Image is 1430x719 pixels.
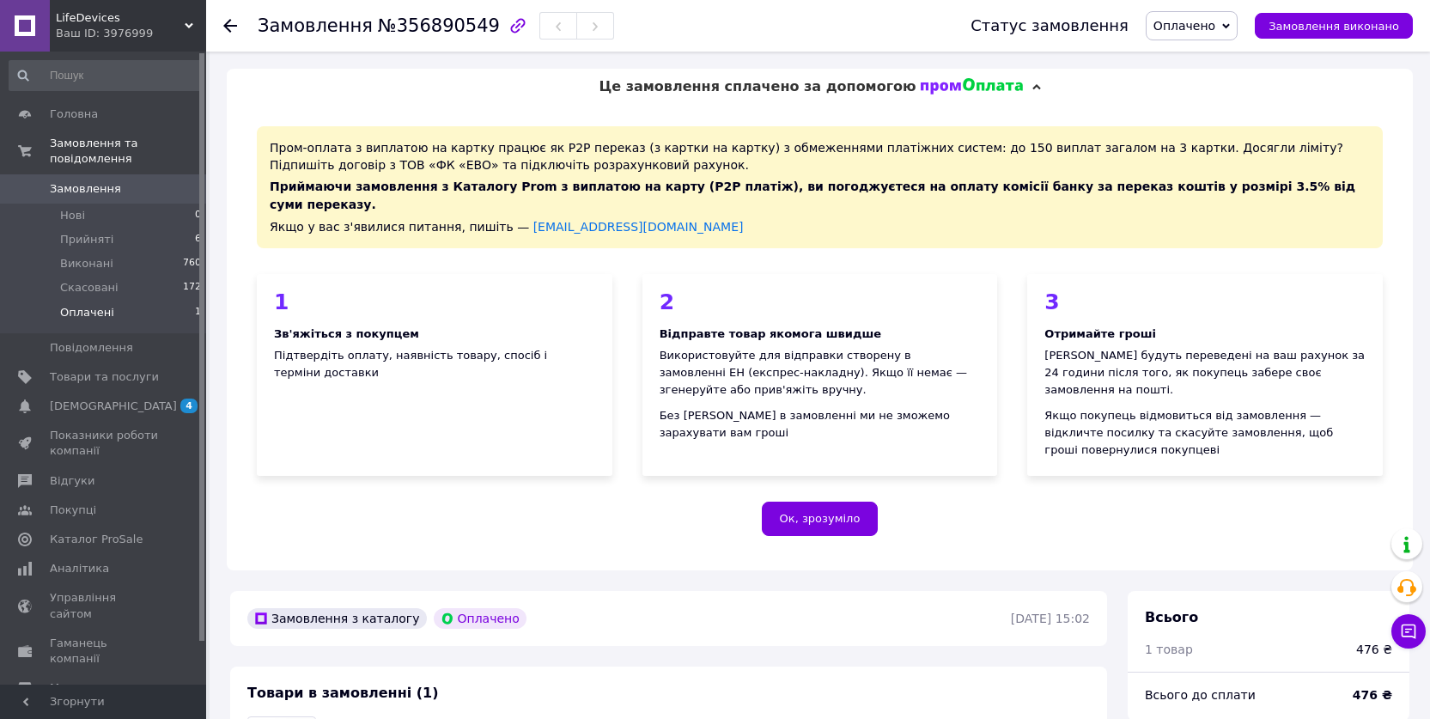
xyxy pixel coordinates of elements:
[599,78,916,94] span: Це замовлення сплачено за допомогою
[257,126,1383,247] div: Пром-оплата з виплатою на картку працює як P2P переказ (з картки на картку) з обмеженнями платіжн...
[274,347,595,381] div: Підтвердіть оплату, наявність товару, спосіб і терміни доставки
[921,78,1024,95] img: evopay logo
[1255,13,1413,39] button: Замовлення виконано
[50,473,94,489] span: Відгуки
[434,608,526,629] div: Оплачено
[195,305,201,320] span: 1
[1269,20,1399,33] span: Замовлення виконано
[223,17,237,34] div: Повернутися назад
[195,232,201,247] span: 6
[50,503,96,518] span: Покупці
[50,532,143,547] span: Каталог ProSale
[1145,643,1193,656] span: 1 товар
[1391,614,1426,649] button: Чат з покупцем
[183,280,201,296] span: 172
[180,399,198,413] span: 4
[270,218,1370,235] div: Якщо у вас з'явилися питання, пишіть —
[50,107,98,122] span: Головна
[1145,609,1198,625] span: Всього
[50,340,133,356] span: Повідомлення
[274,327,419,340] b: Зв'яжіться з покупцем
[1044,407,1366,459] div: Якщо покупець відмовиться від замовлення — відкличте посилку та скасуйте замовлення, щоб гроші по...
[60,280,119,296] span: Скасовані
[270,180,1355,211] span: Приймаючи замовлення з Каталогу Prom з виплатою на карту (Р2Р платіж), ви погоджуєтеся на оплату ...
[247,685,439,701] span: Товари в замовленні (1)
[60,256,113,271] span: Виконані
[60,305,114,320] span: Оплачені
[762,502,879,536] button: Ок, зрозуміло
[247,608,427,629] div: Замовлення з каталогу
[274,291,595,313] div: 1
[9,60,203,91] input: Пошук
[50,181,121,197] span: Замовлення
[1153,19,1215,33] span: Оплачено
[660,327,881,340] b: Відправте товар якомога швидше
[378,15,500,36] span: №356890549
[50,136,206,167] span: Замовлення та повідомлення
[50,636,159,667] span: Гаманець компанії
[50,369,159,385] span: Товари та послуги
[258,15,373,36] span: Замовлення
[1044,327,1156,340] b: Отримайте гроші
[183,256,201,271] span: 760
[50,428,159,459] span: Показники роботи компанії
[50,561,109,576] span: Аналітика
[660,407,981,442] div: Без [PERSON_NAME] в замовленні ми не зможемо зарахувати вам гроші
[1044,347,1366,399] div: [PERSON_NAME] будуть переведені на ваш рахунок за 24 години після того, як покупець забере своє з...
[1044,291,1366,313] div: 3
[1356,641,1392,658] div: 476 ₴
[50,590,159,621] span: Управління сайтом
[1011,612,1090,625] time: [DATE] 15:02
[56,26,206,41] div: Ваш ID: 3976999
[660,291,981,313] div: 2
[660,347,981,399] div: Використовуйте для відправки створену в замовленні ЕН (експрес-накладну). Якщо її немає — згенеру...
[50,399,177,414] span: [DEMOGRAPHIC_DATA]
[50,680,94,696] span: Маркет
[780,512,861,525] span: Ок, зрозуміло
[56,10,185,26] span: LifeDevices
[60,232,113,247] span: Прийняті
[195,208,201,223] span: 0
[60,208,85,223] span: Нові
[1145,688,1256,702] span: Всього до сплати
[1353,688,1392,702] b: 476 ₴
[971,17,1129,34] div: Статус замовлення
[533,220,744,234] a: [EMAIL_ADDRESS][DOMAIN_NAME]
